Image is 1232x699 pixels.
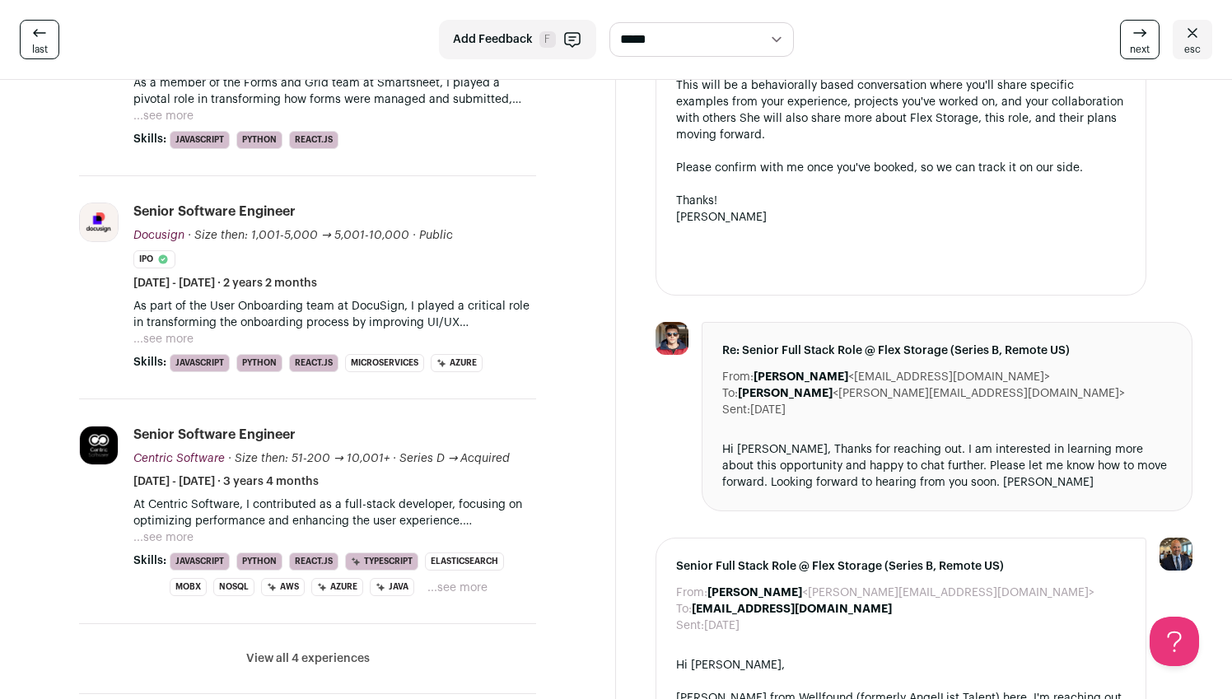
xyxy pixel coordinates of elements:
[261,578,305,596] li: AWS
[133,298,536,331] p: As part of the User Onboarding team at DocuSign, I played a critical role in transforming the onb...
[676,209,1126,226] div: [PERSON_NAME]
[246,650,370,667] button: View all 4 experiences
[133,230,184,241] span: Docusign
[722,441,1172,491] div: Hi [PERSON_NAME], Thanks for reaching out. I am interested in learning more about this opportunit...
[133,275,317,291] span: [DATE] - [DATE] · 2 years 2 months
[539,31,556,48] span: F
[676,160,1126,176] div: Please confirm with me once you've booked, so we can track it on our side.
[431,354,483,372] li: Azure
[133,473,319,490] span: [DATE] - [DATE] · 3 years 4 months
[133,552,166,569] span: Skills:
[453,31,533,48] span: Add Feedback
[722,369,754,385] dt: From:
[676,77,1126,143] div: This will be a behaviorally based conversation where you'll share specific examples from your exp...
[345,552,418,571] li: TypeScript
[1184,43,1201,56] span: esc
[707,587,802,599] b: [PERSON_NAME]
[676,193,1126,209] div: Thanks!
[1130,43,1150,56] span: next
[311,578,363,596] li: Azure
[1150,617,1199,666] iframe: Help Scout Beacon - Open
[236,354,282,372] li: Python
[754,371,848,383] b: [PERSON_NAME]
[133,496,536,529] p: At Centric Software, I contributed as a full-stack developer, focusing on optimizing performance ...
[188,230,409,241] span: · Size then: 1,001-5,000 → 5,001-10,000
[133,203,296,221] div: Senior Software Engineer
[676,657,1126,673] div: Hi [PERSON_NAME],
[170,131,230,149] li: JavaScript
[722,343,1172,359] span: Re: Senior Full Stack Role @ Flex Storage (Series B, Remote US)
[345,354,424,372] li: Microservices
[1173,20,1212,59] a: esc
[1160,538,1192,571] img: 18202275-medium_jpg
[133,354,166,370] span: Skills:
[707,585,1094,601] dd: <[PERSON_NAME][EMAIL_ADDRESS][DOMAIN_NAME]>
[236,131,282,149] li: Python
[170,354,230,372] li: JavaScript
[32,43,48,56] span: last
[236,552,282,571] li: Python
[133,529,194,546] button: ...see more
[427,580,488,596] button: ...see more
[413,227,416,244] span: ·
[393,450,396,467] span: ·
[289,131,338,149] li: React.js
[133,75,536,108] p: As a member of the Forms and Grid team at Smartsheet, I played a pivotal role in transforming how...
[133,131,166,147] span: Skills:
[133,331,194,347] button: ...see more
[750,402,786,418] dd: [DATE]
[399,453,511,464] span: Series D → Acquired
[228,453,390,464] span: · Size then: 51-200 → 10,001+
[20,20,59,59] a: last
[133,426,296,444] div: Senior Software Engineer
[80,426,118,464] img: d8e674a75e4bad0c7625f496f03a7e034383d80e77e0d6964511ca050d9a54d7.jpg
[704,617,740,634] dd: [DATE]
[692,603,892,615] b: [EMAIL_ADDRESS][DOMAIN_NAME]
[425,552,504,571] li: Elasticsearch
[133,250,175,268] li: IPO
[80,203,118,241] img: 5c9ef053eb81c193ce6bf4a897614ed5d2dc15d854c0bedb3c9651017f004650.jpg
[738,388,833,399] b: [PERSON_NAME]
[722,402,750,418] dt: Sent:
[170,552,230,571] li: JavaScript
[656,322,688,355] img: 07784e9c9acbbe7f422eaf2d0a6e1d9b22606b6278078d0819150ce741e3c514.jpg
[1120,20,1160,59] a: next
[370,578,414,596] li: Java
[289,552,338,571] li: React.js
[213,578,254,596] li: NoSQL
[289,354,338,372] li: React.js
[170,578,207,596] li: MobX
[439,20,596,59] button: Add Feedback F
[754,369,1050,385] dd: <[EMAIL_ADDRESS][DOMAIN_NAME]>
[676,558,1126,575] span: Senior Full Stack Role @ Flex Storage (Series B, Remote US)
[722,385,738,402] dt: To:
[133,108,194,124] button: ...see more
[133,453,225,464] span: Centric Software
[676,617,704,634] dt: Sent:
[419,230,453,241] span: Public
[738,385,1125,402] dd: <[PERSON_NAME][EMAIL_ADDRESS][DOMAIN_NAME]>
[676,601,692,617] dt: To:
[676,585,707,601] dt: From:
